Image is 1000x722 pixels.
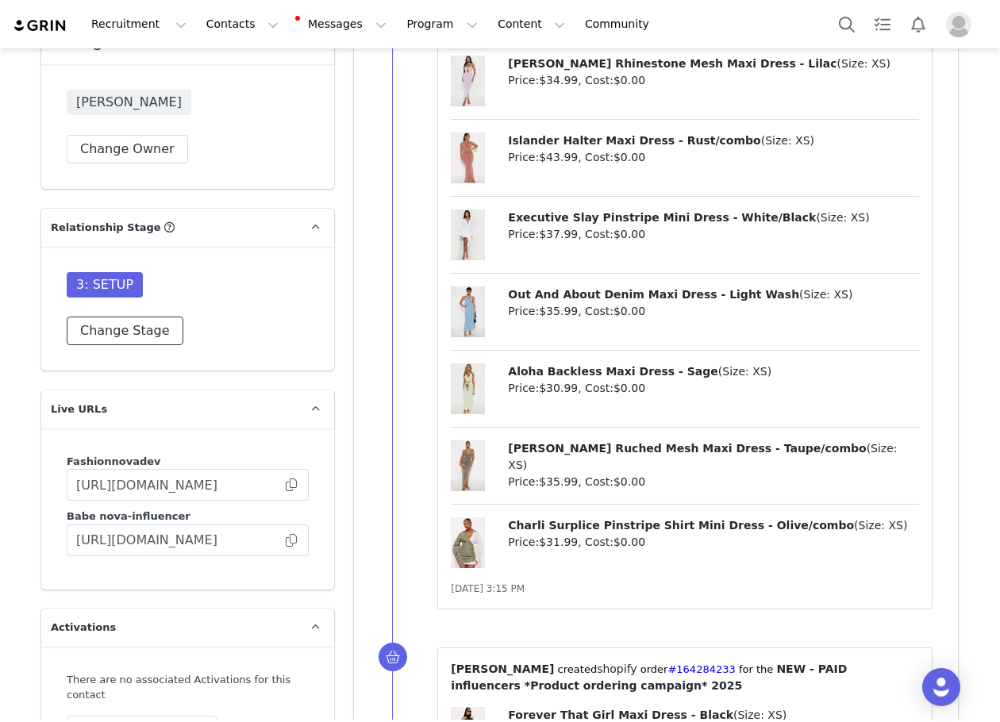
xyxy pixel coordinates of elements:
[508,380,919,397] p: Price: , Cost:
[613,305,645,317] span: $0.00
[829,6,864,42] button: Search
[508,365,717,378] span: Aloha Backless Maxi Dress - Sage
[508,709,733,721] span: Forever That Girl Maxi Dress - Black
[508,226,919,243] p: Price: , Cost:
[67,272,143,298] span: 3: SETUP
[575,6,666,42] a: Community
[613,382,645,394] span: $0.00
[539,536,578,548] span: $31.99
[508,209,919,226] p: ( )
[737,709,782,721] span: Size: XS
[508,474,919,490] p: Price: , Cost:
[539,74,578,86] span: $34.99
[82,6,196,42] button: Recruitment
[539,305,578,317] span: $35.99
[597,662,637,675] span: shopify
[6,6,439,57] p: Hey [PERSON_NAME], Your proposal has been accepted! We're so excited to have you be apart of the ...
[451,662,554,675] span: [PERSON_NAME]
[67,135,188,163] button: Change Owner
[508,134,760,147] span: Islander Halter Maxi Dress - Rust/combo
[508,442,866,455] span: [PERSON_NAME] Ruched Mesh Maxi Dress - Taupe/combo
[51,220,161,236] span: Relationship Stage
[508,286,919,303] p: ( )
[67,90,191,115] span: [PERSON_NAME]
[765,134,810,147] span: Size: XS
[539,475,578,488] span: $35.99
[508,57,837,70] span: [PERSON_NAME] Rhinestone Mesh Maxi Dress - Lilac
[508,288,799,301] span: Out And About Denim Maxi Dress - Light Wash
[722,365,767,378] span: Size: XS
[865,6,900,42] a: Tasks
[67,455,161,467] span: Fashionnovadev
[539,228,578,240] span: $37.99
[508,517,919,534] p: ( )
[289,6,396,42] button: Messages
[397,6,487,42] button: Program
[859,519,903,532] span: Size: XS
[51,401,107,417] span: Live URLs
[804,288,848,301] span: Size: XS
[67,672,309,703] div: There are no associated Activations for this contact
[451,661,919,694] p: ⁨ ⁩ created⁨ ⁩⁨⁩ order⁨ ⁩ for the ⁨ ⁩
[841,57,886,70] span: Size: XS
[508,56,919,72] p: ( )
[508,440,919,474] p: ( )
[613,536,645,548] span: $0.00
[51,620,116,636] span: Activations
[613,475,645,488] span: $0.00
[539,151,578,163] span: $43.99
[488,6,575,42] button: Content
[508,211,816,224] span: Executive Slay Pinstripe Mini Dress - White/Black
[451,583,525,594] span: [DATE] 3:15 PM
[508,149,919,166] p: Price: , Cost:
[613,74,645,86] span: $0.00
[508,442,897,471] span: Size: XS
[197,6,288,42] button: Contacts
[901,6,936,42] button: Notifications
[508,534,919,551] p: Price: , Cost:
[946,12,971,37] img: placeholder-profile.jpg
[508,363,919,380] p: ( )
[508,303,919,320] p: Price: , Cost:
[613,151,645,163] span: $0.00
[821,211,865,224] span: Size: XS
[613,228,645,240] span: $0.00
[13,18,68,33] img: grin logo
[539,382,578,394] span: $30.99
[508,519,854,532] span: Charli Surplice Pinstripe Shirt Mini Dress - Olive/combo
[937,12,987,37] button: Profile
[67,317,183,345] button: Change Stage
[508,72,919,89] p: Price: , Cost:
[667,663,735,675] a: #164284233
[67,510,190,522] span: Babe nova-influencer
[922,668,960,706] div: Open Intercom Messenger
[508,132,919,149] p: ( )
